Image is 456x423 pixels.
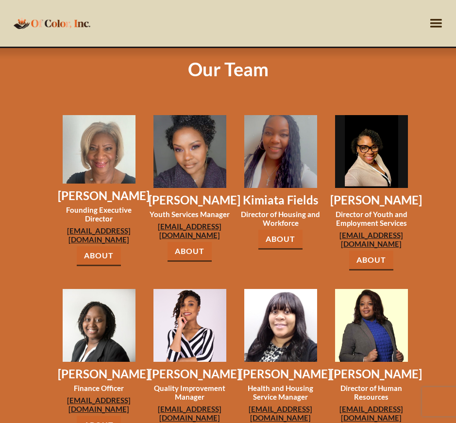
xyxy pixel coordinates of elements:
a: home [11,12,93,34]
a: [EMAIL_ADDRESS][DOMAIN_NAME] [149,405,231,422]
h3: Youth Services Manager [149,210,231,219]
a: [EMAIL_ADDRESS][DOMAIN_NAME] [149,222,231,239]
h3: Kimiata Fields [239,193,322,207]
a: About [77,246,121,266]
a: [EMAIL_ADDRESS][DOMAIN_NAME] [239,405,322,422]
a: About [258,230,303,250]
h3: Director of Housing and Workforce [239,210,322,227]
h3: [PERSON_NAME] [330,193,413,207]
h3: Quality Improvement Manager [149,384,231,401]
h3: Finance Officer [58,384,140,392]
a: [EMAIL_ADDRESS][DOMAIN_NAME] [330,231,413,248]
a: [EMAIL_ADDRESS][DOMAIN_NAME] [58,226,140,244]
h3: [PERSON_NAME] [330,367,413,381]
h3: [PERSON_NAME] [149,193,231,207]
h3: Health and Housing Service Manager [239,384,322,401]
a: About [168,242,212,262]
h3: [PERSON_NAME] [239,367,322,381]
h3: Director of Youth and Employment Services [330,210,413,227]
h1: Our Team [188,58,269,80]
h3: Founding Executive Director [58,205,140,223]
h3: Director of Human Resources [330,384,413,401]
h3: [PERSON_NAME] [149,367,231,381]
a: About [349,251,393,271]
h3: [PERSON_NAME] [58,188,140,203]
h3: [PERSON_NAME] [58,367,140,381]
a: [EMAIL_ADDRESS][DOMAIN_NAME] [330,405,413,422]
a: [EMAIL_ADDRESS][DOMAIN_NAME] [58,396,140,413]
